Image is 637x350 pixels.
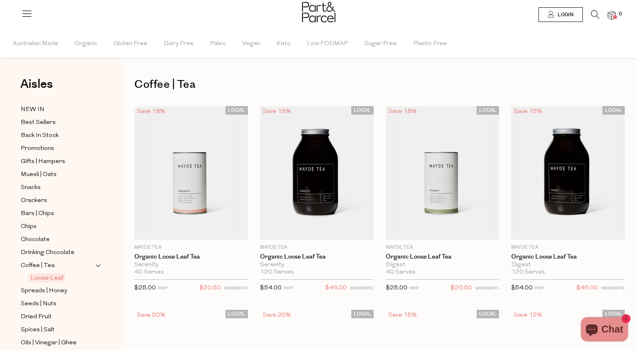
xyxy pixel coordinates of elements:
span: LOCAL [225,310,248,318]
a: Login [538,7,583,22]
span: Spreads | Honey [21,286,67,296]
span: LOCAL [351,310,374,318]
span: $25.00 [386,285,407,291]
span: Best Sellers [21,118,56,128]
span: Spices | Salt [21,325,55,335]
div: Save 15% [511,106,545,117]
span: Gluten Free [114,30,147,58]
span: Login [556,11,574,18]
a: Back In Stock [21,130,95,141]
span: 40 Serves [134,269,164,276]
a: Dried Fruit [21,312,95,322]
p: Mayde Tea [386,244,499,251]
span: Gifts | Hampers [21,157,65,167]
div: Save 18% [386,106,419,117]
span: Crackers [21,196,47,206]
a: Chips [21,222,95,232]
span: 120 Serves [511,269,545,276]
small: MEMBERS [475,286,499,291]
a: Chocolate [21,235,95,245]
a: Gifts | Hampers [21,157,95,167]
p: Mayde Tea [134,244,248,251]
span: Muesli | Oats [21,170,57,180]
div: Serenity [134,261,248,269]
div: Serenity [260,261,374,269]
img: Organic Loose Leaf Tea [260,106,374,240]
small: MEMBERS [601,286,625,291]
span: Coffee | Tea [19,261,57,270]
span: Chocolate [21,235,50,245]
a: Drinking Chocolate [21,248,95,258]
a: Bars | Chips [21,209,95,219]
div: Digest [386,261,499,269]
a: Organic Loose Leaf Tea [386,253,499,261]
span: Oils | Vinegar | Ghee [21,338,77,348]
a: Spices | Salt [21,325,95,335]
div: Save 20% [134,310,168,321]
a: 0 [608,11,616,20]
span: $20.50 [451,283,472,293]
a: Promotions [21,143,95,154]
small: RRP [535,286,544,291]
span: NEW IN [21,105,44,115]
img: Part&Parcel [302,2,335,22]
a: Loose Leaf [31,273,95,283]
p: Mayde Tea [511,244,625,251]
span: LOCAL [477,310,499,318]
a: Snacks [21,183,95,193]
span: 0 [617,11,624,18]
small: RRP [409,286,419,291]
span: $20.50 [199,283,221,293]
img: Organic Loose Leaf Tea [511,106,625,240]
img: Organic Loose Leaf Tea [134,106,248,240]
a: Coffee | Tea [21,261,95,270]
span: $54.00 [511,285,533,291]
span: Aisles [20,75,53,93]
small: RRP [158,286,167,291]
p: Mayde Tea [260,244,374,251]
a: Aisles [20,78,53,98]
span: Vegan [242,30,260,58]
span: Promotions [21,144,54,154]
span: LOCAL [477,106,499,115]
span: Snacks [21,183,41,193]
small: MEMBERS [224,286,248,291]
div: Save 20% [260,310,293,321]
span: Organic [74,30,97,58]
div: Save 15% [386,310,419,321]
img: Organic Loose Leaf Tea [386,106,499,240]
a: Organic Loose Leaf Tea [260,253,374,261]
button: Expand/Collapse Coffee | Tea [95,261,101,270]
span: Bars | Chips [21,209,54,219]
a: Organic Loose Leaf Tea [511,253,625,261]
span: LOCAL [351,106,374,115]
span: $25.00 [134,285,156,291]
span: Drinking Chocolate [21,248,74,258]
span: Low FODMAP [307,30,348,58]
span: LOCAL [602,106,625,115]
span: $46.00 [576,283,598,293]
a: Crackers [21,196,95,206]
a: Spreads | Honey [21,286,95,296]
div: Save 18% [134,106,168,117]
a: Seeds | Nuts [21,299,95,309]
span: 120 Serves [260,269,294,276]
a: Muesli | Oats [21,170,95,180]
span: $46.00 [325,283,347,293]
small: MEMBERS [350,286,374,291]
span: Plastic Free [413,30,447,58]
h1: Coffee | Tea [134,75,625,94]
a: NEW IN [21,104,95,115]
a: Oils | Vinegar | Ghee [21,338,95,348]
div: Save 15% [260,106,293,117]
span: $54.00 [260,285,282,291]
span: LOCAL [602,310,625,318]
span: Paleo [210,30,226,58]
span: LOCAL [225,106,248,115]
span: Chips [21,222,37,232]
span: Back In Stock [21,131,59,141]
small: RRP [284,286,293,291]
a: Organic Loose Leaf Tea [134,253,248,261]
span: Dried Fruit [21,312,52,322]
span: Seeds | Nuts [21,299,57,309]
